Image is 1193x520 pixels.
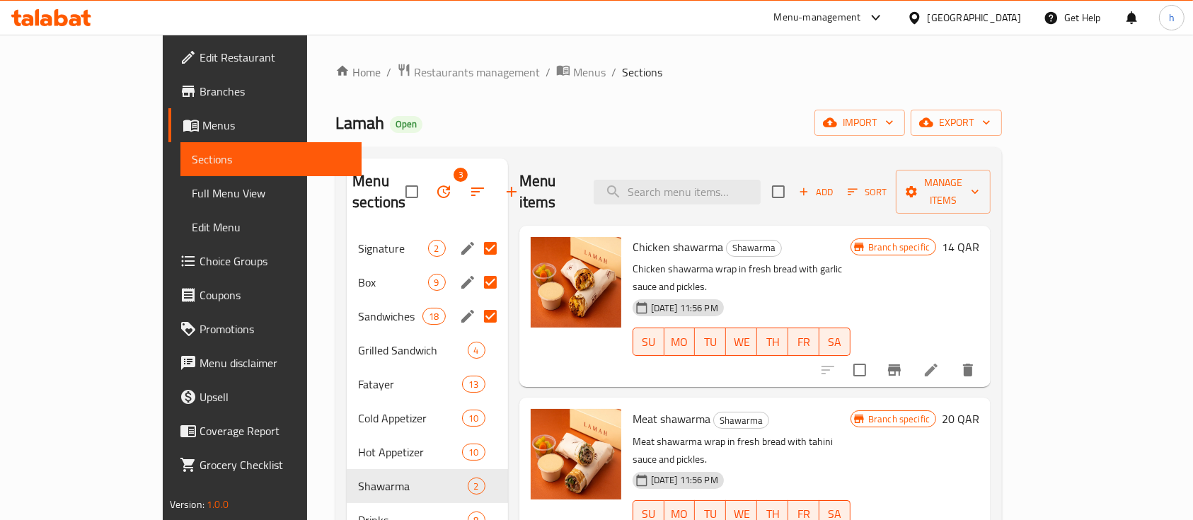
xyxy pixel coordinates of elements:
a: Edit menu item [923,362,940,379]
span: Chicken shawarma [633,236,723,258]
span: WE [732,332,751,352]
button: edit [457,306,478,327]
span: Box [358,274,427,291]
span: Branch specific [863,241,935,254]
div: items [462,376,485,393]
span: Sort items [838,181,896,203]
span: Select to update [845,355,875,385]
span: export [922,114,991,132]
div: Hot Appetizer10 [347,435,508,469]
span: Coupons [200,287,351,304]
div: Menu-management [774,9,861,26]
span: TH [763,332,783,352]
div: items [422,308,445,325]
span: Cold Appetizer [358,410,462,427]
button: edit [457,238,478,259]
div: Box9edit [347,265,508,299]
button: WE [726,328,757,356]
div: Cold Appetizer10 [347,401,508,435]
button: import [814,110,905,136]
span: MO [670,332,690,352]
a: Choice Groups [168,244,362,278]
div: [GEOGRAPHIC_DATA] [928,10,1021,25]
span: h [1169,10,1175,25]
span: Select section [763,177,793,207]
span: 13 [463,378,484,391]
button: TH [757,328,788,356]
button: SA [819,328,851,356]
span: Sections [622,64,662,81]
span: import [826,114,894,132]
span: Open [390,118,422,130]
div: Shawarma2 [347,469,508,503]
span: Full Menu View [192,185,351,202]
span: Branches [200,83,351,100]
span: [DATE] 11:56 PM [645,473,724,487]
input: search [594,180,761,204]
a: Coverage Report [168,414,362,448]
span: Promotions [200,320,351,337]
a: Menu disclaimer [168,346,362,380]
span: Menu disclaimer [200,354,351,371]
button: Branch-specific-item [877,353,911,387]
button: export [911,110,1002,136]
span: 10 [463,446,484,459]
span: 1.0.0 [207,495,229,514]
span: Menus [573,64,606,81]
a: Menus [556,63,606,81]
div: Shawarma [726,240,782,257]
div: Fatayer13 [347,367,508,401]
span: Menus [202,117,351,134]
img: Chicken shawarma [531,237,621,328]
span: 9 [429,276,445,289]
h2: Menu sections [352,171,405,213]
span: Choice Groups [200,253,351,270]
button: Sort [844,181,890,203]
span: SA [825,332,845,352]
span: Branch specific [863,412,935,426]
a: Branches [168,74,362,108]
a: Restaurants management [397,63,540,81]
span: Version: [170,495,204,514]
p: Chicken shawarma wrap in fresh bread with garlic sauce and pickles. [633,260,851,296]
span: Sandwiches [358,308,422,325]
div: items [468,342,485,359]
h6: 14 QAR [942,237,979,257]
button: edit [457,272,478,293]
span: Grocery Checklist [200,456,351,473]
span: [DATE] 11:56 PM [645,301,724,315]
button: Add [793,181,838,203]
span: Edit Restaurant [200,49,351,66]
p: Meat shawarma wrap in fresh bread with tahini sauce and pickles. [633,433,851,468]
a: Promotions [168,312,362,346]
span: Meat shawarma [633,408,710,429]
div: Sandwiches18edit [347,299,508,333]
span: Shawarma [358,478,467,495]
div: Open [390,116,422,133]
img: Meat shawarma [531,409,621,499]
span: Coverage Report [200,422,351,439]
span: 2 [429,242,445,255]
a: Coupons [168,278,362,312]
a: Full Menu View [180,176,362,210]
span: 2 [468,480,485,493]
h2: Menu items [519,171,577,213]
span: Manage items [907,174,979,209]
a: Grocery Checklist [168,448,362,482]
div: items [462,410,485,427]
span: Fatayer [358,376,462,393]
span: Grilled Sandwich [358,342,467,359]
li: / [546,64,551,81]
li: / [386,64,391,81]
a: Edit Menu [180,210,362,244]
button: MO [664,328,696,356]
span: Signature [358,240,427,257]
nav: breadcrumb [335,63,1002,81]
span: 10 [463,412,484,425]
span: Select all sections [397,177,427,207]
span: Restaurants management [414,64,540,81]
